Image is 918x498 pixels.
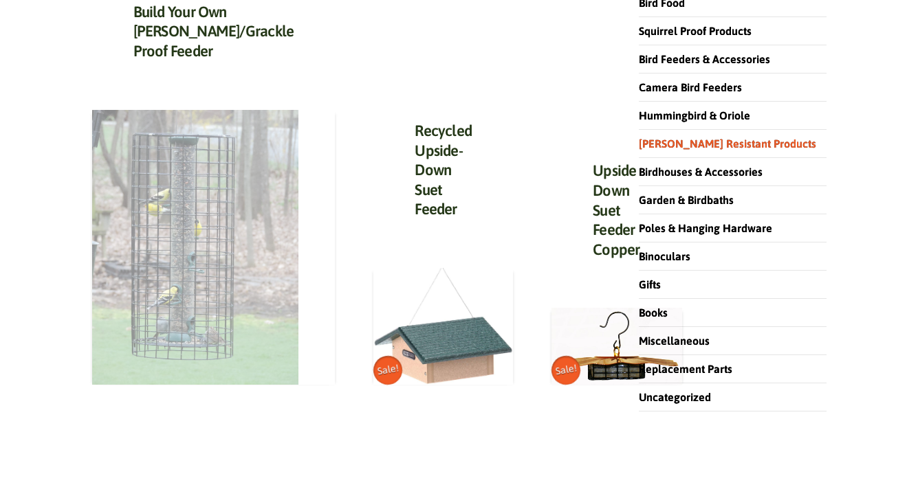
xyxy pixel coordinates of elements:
a: Squirrel Proof Products [639,25,752,37]
a: Miscellaneous [639,335,710,347]
a: Garden & Birdbaths [639,194,734,206]
a: Bird Feeders & Accessories [639,53,770,65]
a: [PERSON_NAME] Resistant Products [639,137,816,150]
a: Recycled Upside-Down Suet Feeder [415,122,472,218]
a: Replacement Parts [639,363,732,375]
a: Poles & Hanging Hardware [639,222,772,234]
a: Camera Bird Feeders [639,81,742,93]
span: Sale! [549,353,583,387]
span: Sale! [371,353,405,387]
a: Upside Down Suet Feeder Copper [593,161,640,258]
a: Binoculars [639,250,690,262]
a: Books [639,306,668,319]
a: Uncategorized [639,391,711,403]
a: Hummingbird & Oriole [639,109,750,122]
a: Build Your Own [PERSON_NAME]/Grackle Proof Feeder [133,3,294,60]
a: Birdhouses & Accessories [639,166,763,178]
a: Gifts [639,278,661,291]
